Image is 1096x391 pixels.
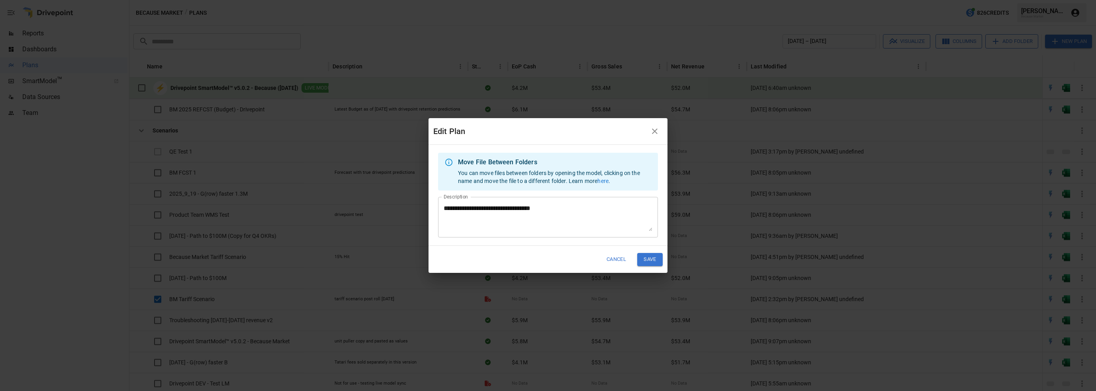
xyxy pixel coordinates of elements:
[433,125,647,138] div: Edit Plan
[458,155,652,189] div: You can move files between folders by opening the model, clicking on the name and move the file t...
[637,253,663,266] button: Save
[601,253,631,266] button: Cancel
[444,193,468,200] label: Description
[458,158,652,167] div: Move File Between Folders
[597,178,609,184] a: here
